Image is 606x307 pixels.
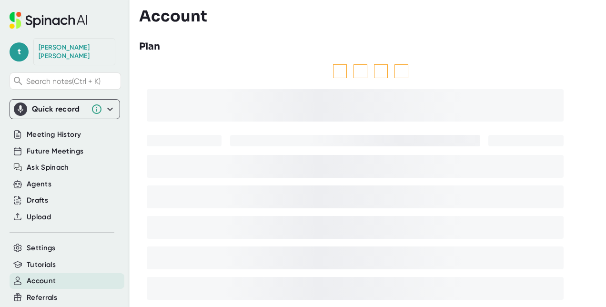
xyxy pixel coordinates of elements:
[32,104,86,114] div: Quick record
[27,195,48,206] button: Drafts
[139,40,160,54] h3: Plan
[27,259,56,270] button: Tutorials
[27,179,51,190] button: Agents
[27,243,56,254] button: Settings
[10,42,29,61] span: t
[27,292,57,303] button: Referrals
[14,100,116,119] div: Quick record
[27,162,69,173] button: Ask Spinach
[27,276,56,287] button: Account
[139,7,207,25] h3: Account
[26,77,118,86] span: Search notes (Ctrl + K)
[27,146,83,157] button: Future Meetings
[27,129,81,140] button: Meeting History
[27,212,51,223] button: Upload
[39,43,110,60] div: Trudy Singh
